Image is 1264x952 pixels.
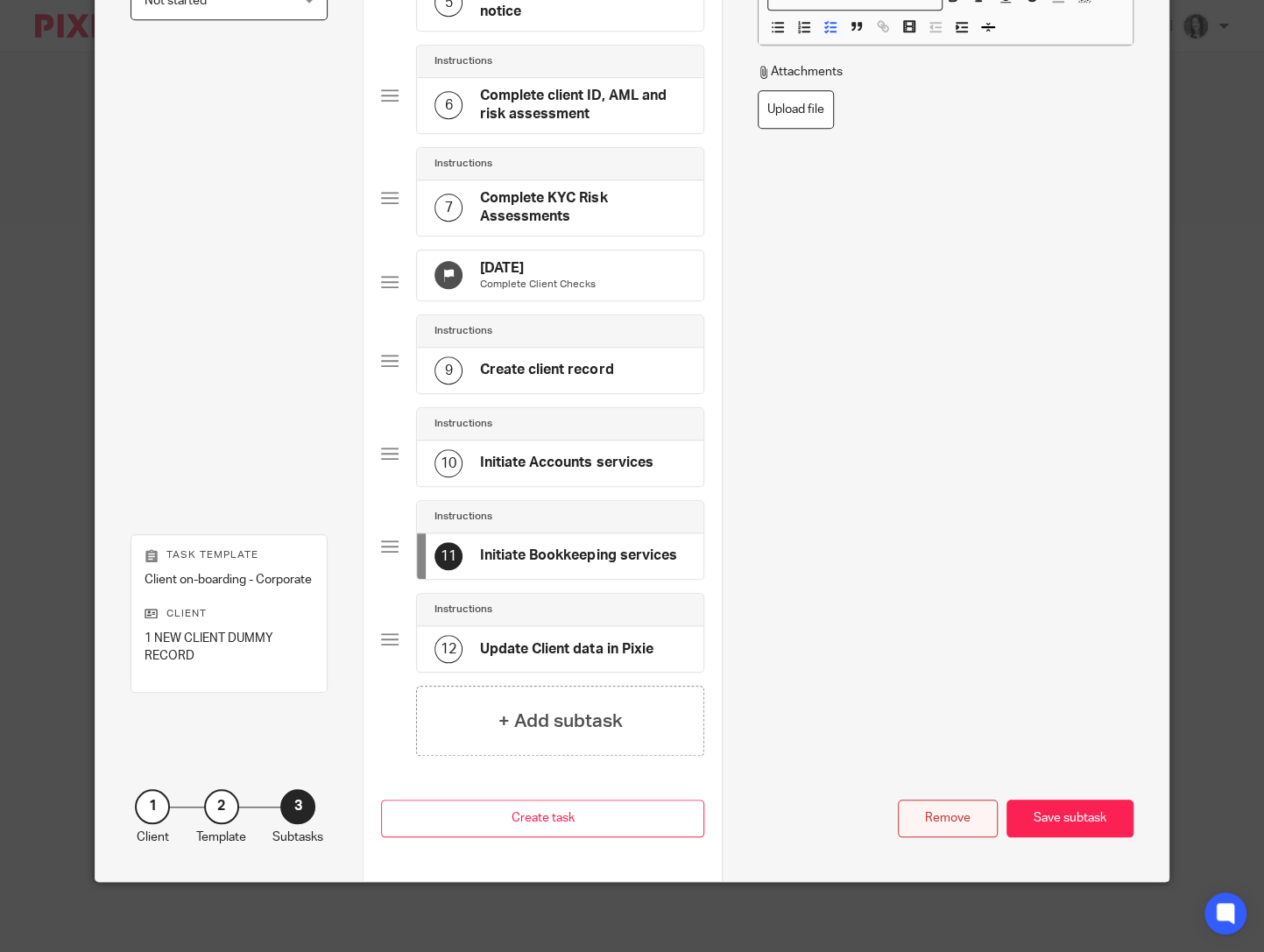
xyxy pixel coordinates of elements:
div: 11 [434,542,463,570]
h4: Instructions [434,157,492,171]
button: Create task [381,800,703,837]
p: 1 NEW CLIENT DUMMY RECORD [145,630,314,666]
h4: Create client record [480,361,613,379]
h4: Complete KYC Risk Assessments [480,189,685,227]
p: Subtasks [272,829,323,846]
h4: [DATE] [480,259,596,278]
div: 3 [280,789,315,824]
div: Remove [898,800,998,837]
h4: Instructions [434,54,492,68]
h4: Initiate Accounts services [480,454,653,472]
p: Template [196,829,246,846]
div: 12 [434,635,463,663]
label: Upload file [758,90,834,130]
div: 9 [434,356,463,384]
h4: Complete client ID, AML and risk assessment [480,87,685,124]
div: 2 [204,789,239,824]
div: 7 [434,194,463,222]
h4: Instructions [434,510,492,524]
p: Client on-boarding - Corporate [145,571,314,589]
h4: Initiate Bookkeeping services [480,547,676,565]
div: Save subtask [1006,800,1133,837]
div: 6 [434,91,463,119]
h4: Instructions [434,603,492,617]
h4: Instructions [434,417,492,431]
p: Task template [145,548,314,562]
p: Complete Client Checks [480,278,596,292]
p: Client [137,829,169,846]
div: 10 [434,449,463,477]
h4: Instructions [434,324,492,338]
p: Client [145,607,314,621]
h4: Update Client data in Pixie [480,640,653,659]
p: Attachments [758,63,843,81]
div: 1 [135,789,170,824]
h4: + Add subtask [498,708,622,735]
